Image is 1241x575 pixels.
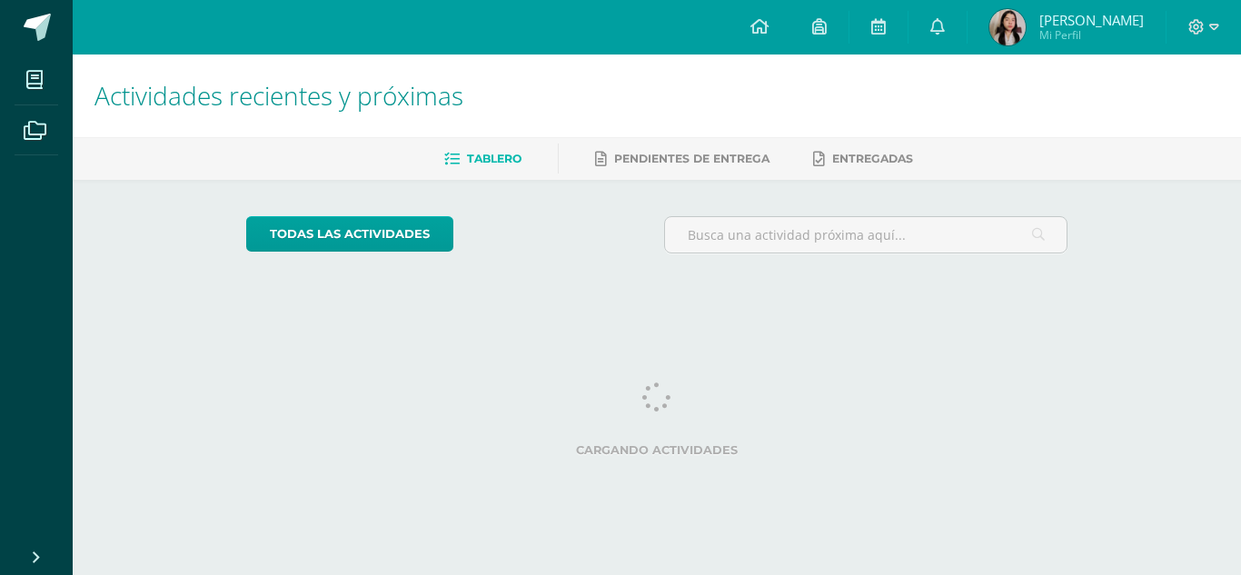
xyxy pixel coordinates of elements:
[1039,27,1144,43] span: Mi Perfil
[989,9,1026,45] img: 161f531451594815f15529220c9fb190.png
[832,152,913,165] span: Entregadas
[614,152,769,165] span: Pendientes de entrega
[467,152,521,165] span: Tablero
[246,216,453,252] a: todas las Actividades
[444,144,521,173] a: Tablero
[665,217,1067,253] input: Busca una actividad próxima aquí...
[595,144,769,173] a: Pendientes de entrega
[94,78,463,113] span: Actividades recientes y próximas
[1039,11,1144,29] span: [PERSON_NAME]
[246,443,1068,457] label: Cargando actividades
[813,144,913,173] a: Entregadas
